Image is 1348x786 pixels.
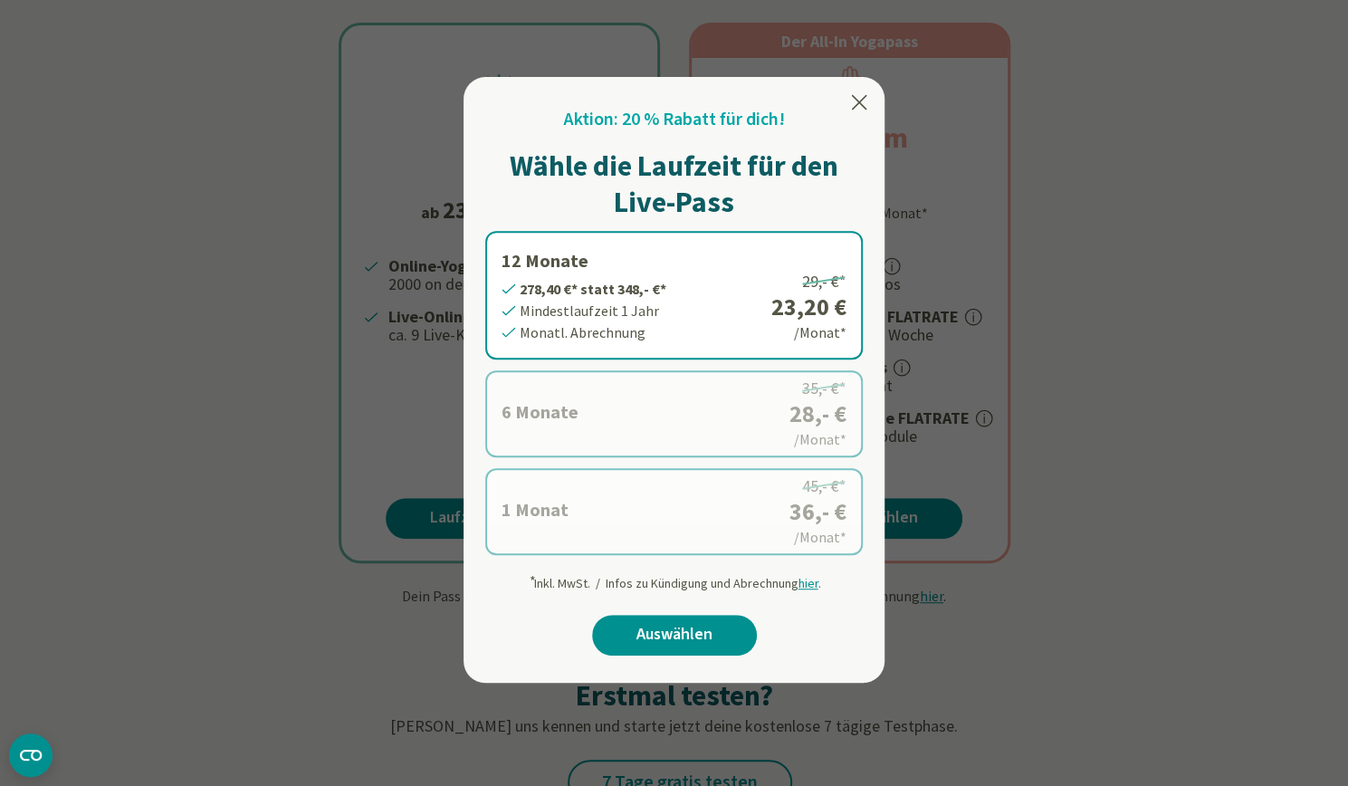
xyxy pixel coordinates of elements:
[564,106,785,133] h2: Aktion: 20 % Rabatt für dich!
[485,148,863,220] h1: Wähle die Laufzeit für den Live-Pass
[592,615,757,656] a: Auswählen
[528,566,821,593] div: Inkl. MwSt. / Infos zu Kündigung und Abrechnung .
[9,733,53,777] button: CMP-Widget öffnen
[798,575,818,591] span: hier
